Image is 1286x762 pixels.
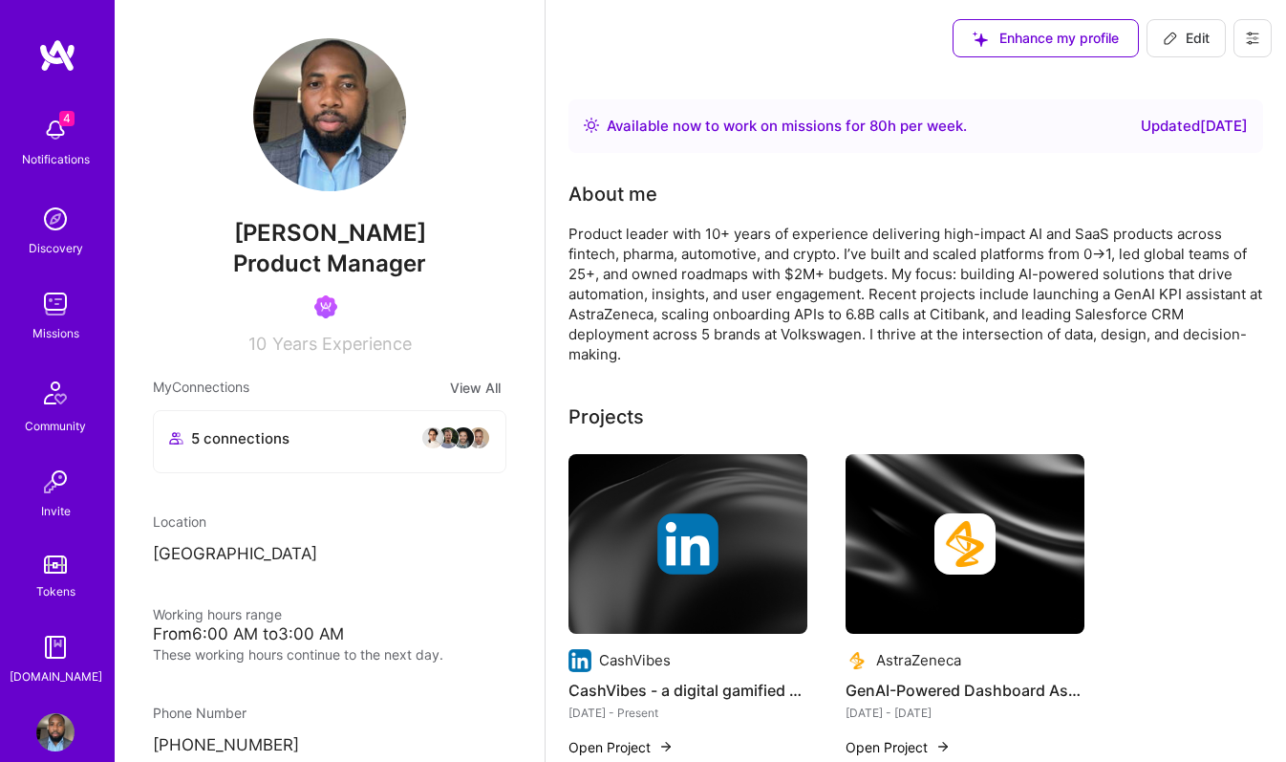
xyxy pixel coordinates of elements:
span: 4 [59,111,75,126]
img: arrow-right [658,739,674,754]
div: Missions [32,323,79,343]
button: 5 connectionsavataravataravataravatar [153,410,506,473]
button: Edit [1147,19,1226,57]
button: View All [444,377,506,399]
img: Availability [584,118,599,133]
button: Enhance my profile [953,19,1139,57]
span: 80 [869,117,888,135]
div: CashVibes [599,650,671,670]
div: [DATE] - [DATE] [846,703,1084,723]
div: These working hours continue to the next day. [153,644,506,664]
div: [DATE] - Present [568,703,807,723]
img: Company logo [846,649,868,672]
span: Enhance my profile [973,29,1119,48]
img: bell [36,111,75,149]
img: discovery [36,200,75,238]
img: avatar [467,426,490,449]
div: [DOMAIN_NAME] [10,666,102,686]
img: avatar [421,426,444,449]
h4: GenAI-Powered Dashboard Assistant [846,678,1084,703]
div: Location [153,512,506,532]
p: [GEOGRAPHIC_DATA] [153,543,506,566]
button: Open Project [846,737,951,757]
div: Invite [41,501,71,521]
div: Tokens [36,581,75,601]
i: icon SuggestedTeams [973,32,988,47]
div: About me [568,180,657,208]
img: guide book [36,628,75,666]
button: Open Project [568,737,674,757]
img: cover [568,454,807,634]
span: Phone Number [153,705,246,721]
img: tokens [44,555,67,574]
div: From 6:00 AM to 3:00 AM [153,624,506,644]
div: Notifications [22,149,90,169]
img: Community [32,370,78,416]
span: 5 connections [191,428,289,448]
img: User Avatar [253,38,406,191]
img: avatar [437,426,460,449]
div: Available now to work on missions for h per week . [607,115,967,138]
img: cover [846,454,1084,634]
div: Discovery [29,238,83,258]
div: Community [25,416,86,436]
div: Updated [DATE] [1141,115,1248,138]
span: Product Manager [233,250,426,277]
img: teamwork [36,285,75,323]
span: Working hours range [153,606,282,622]
img: Company logo [934,513,996,575]
img: Company logo [657,513,718,575]
span: My Connections [153,377,249,399]
p: [PHONE_NUMBER] [153,734,506,757]
h4: CashVibes - a digital gamified payment solution for gifting at events [568,678,807,703]
div: AstraZeneca [876,650,961,670]
span: Years Experience [272,334,412,354]
img: Invite [36,463,75,501]
img: Been on Mission [314,295,337,318]
a: User Avatar [32,713,79,751]
span: [PERSON_NAME] [153,219,506,248]
i: icon Collaborator [169,431,183,446]
span: 10 [248,334,267,354]
div: Product leader with 10+ years of experience delivering high-impact AI and SaaS products across fi... [568,224,1263,364]
img: Company logo [568,649,591,672]
img: arrow-right [935,739,951,754]
img: User Avatar [36,713,75,751]
span: Edit [1163,29,1210,48]
div: Projects [568,403,644,431]
img: avatar [452,426,475,449]
img: logo [38,38,76,73]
